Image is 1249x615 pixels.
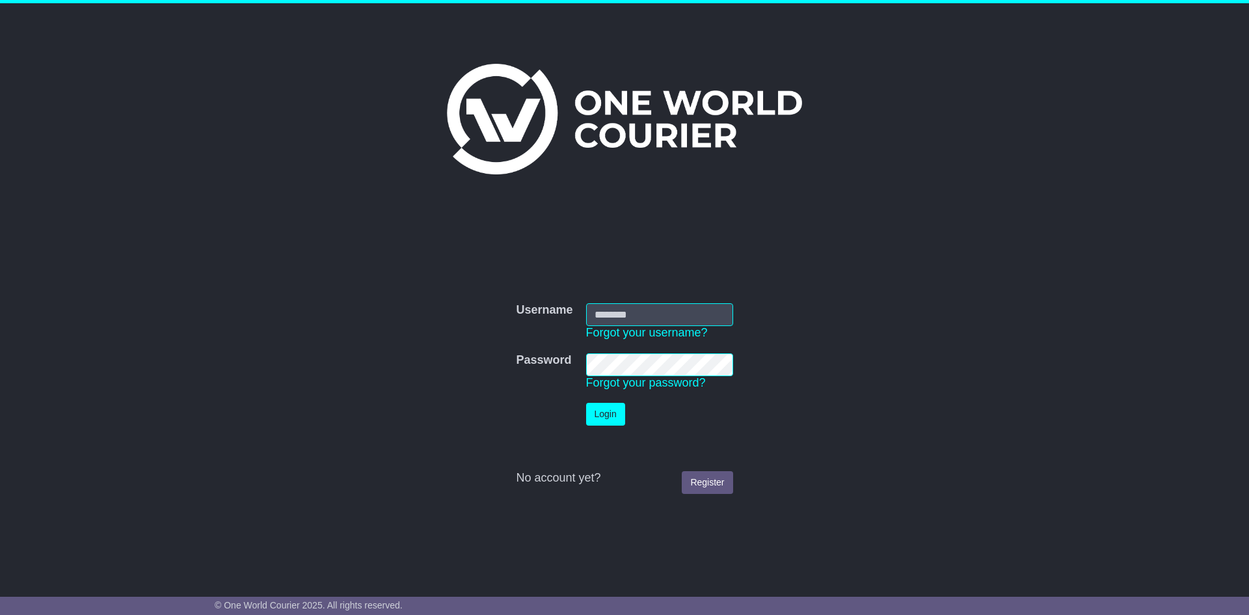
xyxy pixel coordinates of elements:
label: Username [516,303,572,318]
img: One World [447,64,802,174]
a: Register [682,471,732,494]
div: No account yet? [516,471,732,485]
span: © One World Courier 2025. All rights reserved. [215,600,403,610]
label: Password [516,353,571,368]
a: Forgot your username? [586,326,708,339]
button: Login [586,403,625,426]
a: Forgot your password? [586,376,706,389]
